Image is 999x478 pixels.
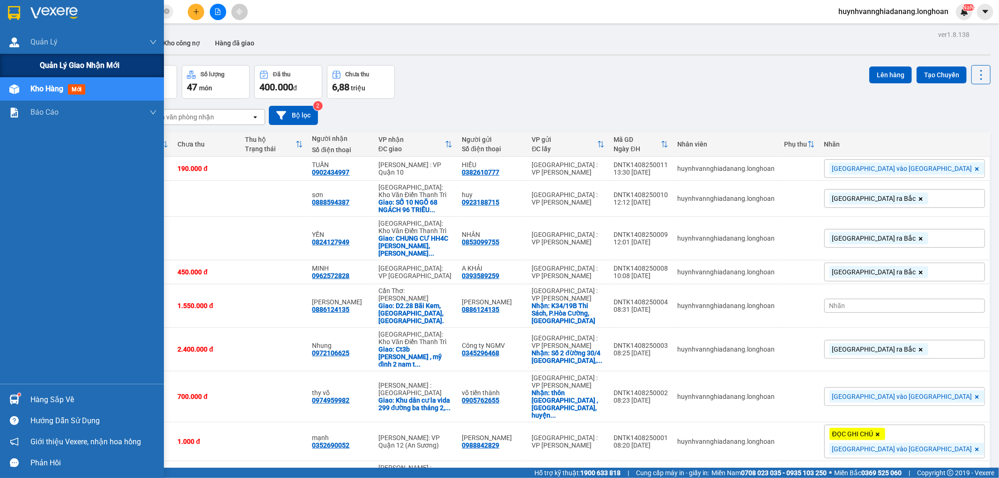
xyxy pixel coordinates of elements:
button: Số lượng47món [182,65,250,99]
div: [GEOGRAPHIC_DATA]: VP [GEOGRAPHIC_DATA] [378,265,452,279]
div: A KHẢI [462,265,522,272]
div: 12:12 [DATE] [614,199,668,206]
span: notification [10,437,19,446]
div: 08:31 [DATE] [614,306,668,313]
span: close-circle [164,8,170,14]
img: icon-new-feature [960,7,969,16]
div: VP gửi [532,136,597,143]
th: Toggle SortBy [780,132,820,157]
div: Ngày ĐH [614,145,661,153]
span: đ [293,84,297,92]
div: DNTK1408250004 [614,298,668,306]
span: [GEOGRAPHIC_DATA] vào [GEOGRAPHIC_DATA] [832,164,972,173]
div: sơn [312,191,369,199]
div: 10:08 [DATE] [614,272,668,279]
span: Miền Bắc [834,468,902,478]
button: Chưa thu6,88 triệu [327,65,395,99]
div: 0923188715 [462,199,499,206]
div: DNTK1408250002 [614,389,668,397]
div: MINH [312,265,369,272]
div: NHÂN [462,231,522,238]
div: DNTK1408250009 [614,231,668,238]
div: 12:01 [DATE] [614,238,668,246]
div: Nhận: Số 2 đừờng 30/4 Phường Hoà Cường Bắc, Hải Châu Đà Nẵng [532,349,605,364]
span: Quản Lý [30,36,58,48]
span: ... [429,206,435,213]
span: plus [193,8,200,15]
span: Hỗ trợ kỹ thuật: [534,468,621,478]
div: 0824127949 [312,238,350,246]
button: aim [231,4,248,20]
div: Người gửi [462,136,522,143]
th: Toggle SortBy [240,132,308,157]
div: TUẤN [312,161,369,169]
div: Số điện thoại [462,145,522,153]
div: Mã GD [614,136,661,143]
div: [GEOGRAPHIC_DATA]: Kho Văn Điển Thanh Trì [378,220,452,235]
div: Chưa thu [346,71,370,78]
div: huynhvannghiadanang.longhoan [678,438,775,445]
div: Trạng thái [245,145,296,153]
div: mạnh [312,434,369,441]
span: 47 [187,81,197,93]
div: 0345296468 [462,349,499,357]
div: Thu hộ [245,136,296,143]
button: Tạo Chuyến [917,66,967,83]
strong: PHIẾU DÁN LÊN HÀNG [37,4,160,17]
div: [PERSON_NAME]: VP Quận 12 (An Sương) [378,434,452,449]
th: Toggle SortBy [609,132,673,157]
span: | [909,468,910,478]
div: 1.000 đ [178,438,236,445]
img: solution-icon [9,108,19,118]
span: ⚪️ [829,471,832,475]
div: Đã thu [273,71,290,78]
div: 190.000 đ [178,165,236,172]
button: Kho công nợ [155,32,207,54]
span: message [10,458,19,467]
div: 0352690052 [312,441,350,449]
img: warehouse-icon [9,395,19,404]
span: Mã đơn: DNTK1408250004 [4,60,97,86]
span: [GEOGRAPHIC_DATA] ra Bắc [832,234,916,243]
div: [GEOGRAPHIC_DATA]: Kho Văn Điển Thanh Trì [378,184,452,199]
div: [GEOGRAPHIC_DATA] : VP [PERSON_NAME] [532,265,605,279]
div: [GEOGRAPHIC_DATA] : VP [PERSON_NAME] [532,231,605,246]
img: warehouse-icon [9,37,19,47]
th: Toggle SortBy [527,132,609,157]
div: Nhân viên [678,140,775,148]
div: 450.000 đ [178,268,236,276]
img: logo-vxr [8,6,20,20]
sup: NaN [962,4,974,11]
strong: MST: [131,33,148,41]
div: 0974959982 [312,397,350,404]
span: 0109597835 [131,33,190,41]
strong: 1900 633 818 [580,469,621,477]
strong: 0369 525 060 [861,469,902,477]
div: HIẾU [462,161,522,169]
div: Chọn văn phòng nhận [149,112,214,122]
div: Giao: CHUNG CƯ HH4C LINH ĐÀM,HOÀNG LIỆT,HOÀNG MAI,HÀ NỘI [378,235,452,257]
span: ĐỌC GHI CHÚ [832,430,873,438]
div: Phản hồi [30,456,157,470]
span: caret-down [981,7,990,16]
div: Giao: SỐ 10 NGÕ 68 NGÁCH 96 TRIỀU KHÚC,THANH TRÌ,HÀ NỘI [378,199,452,213]
span: huynhvannghiadanang.longhoan [831,6,956,17]
span: [GEOGRAPHIC_DATA] ra Bắc [832,345,916,353]
div: [GEOGRAPHIC_DATA] : VP [PERSON_NAME] [532,161,605,176]
div: huynhvannghiadanang.longhoan [678,195,775,202]
span: ... [429,250,434,257]
div: Giao: Khu dân cư la vida 299 đường ba tháng 2, phường phước thắng, tp hcm [378,397,452,412]
span: question-circle [10,416,19,425]
div: [GEOGRAPHIC_DATA] : VP [PERSON_NAME] [532,191,605,206]
div: Nguyễn Văn Anh [312,298,369,306]
div: [GEOGRAPHIC_DATA] : VP [PERSON_NAME] [532,434,605,449]
div: 2.400.000 đ [178,346,236,353]
span: Báo cáo [30,106,59,118]
div: [PERSON_NAME] : [GEOGRAPHIC_DATA] [378,382,452,397]
span: down [149,38,157,46]
div: [GEOGRAPHIC_DATA] : VP [PERSON_NAME] [532,334,605,349]
div: 0988842829 [462,441,499,449]
span: Cung cấp máy in - giấy in: [636,468,709,478]
svg: open [252,113,259,121]
span: 400.000 [259,81,293,93]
